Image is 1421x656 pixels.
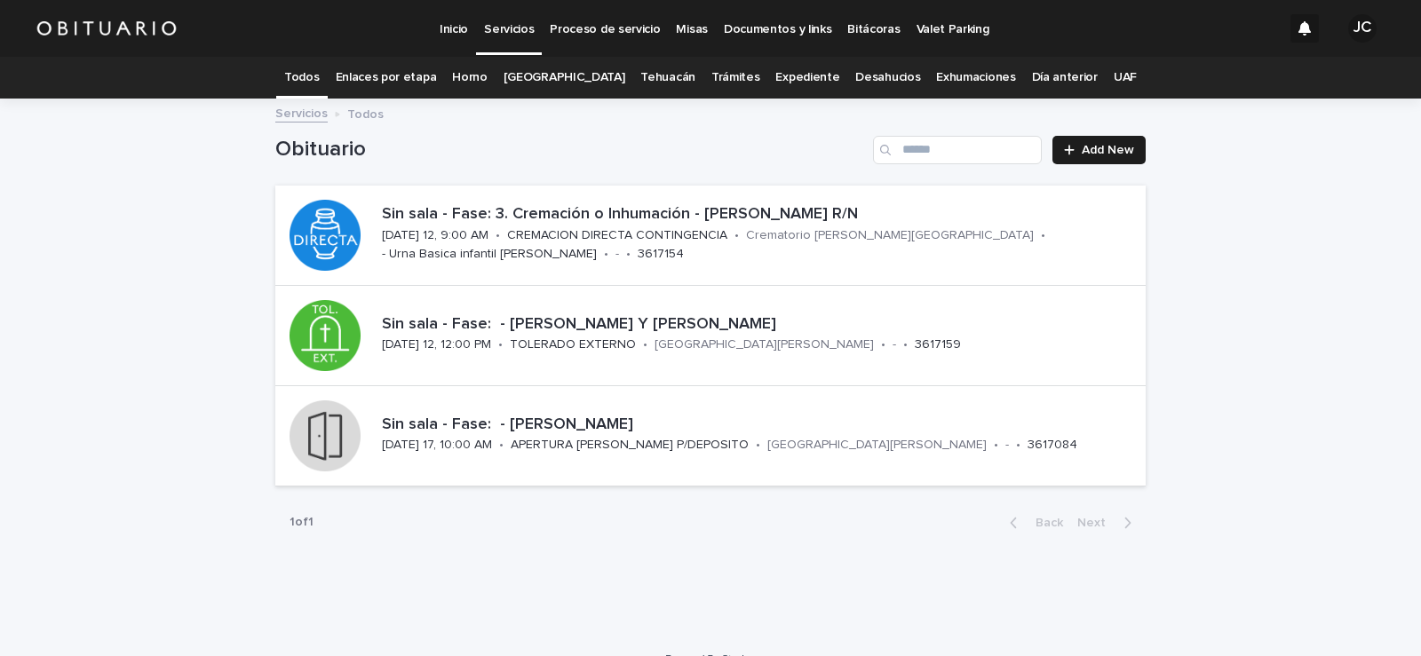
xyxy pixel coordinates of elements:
img: HUM7g2VNRLqGMmR9WVqf [36,11,178,46]
p: - [1005,438,1009,453]
p: • [903,337,908,352]
p: [GEOGRAPHIC_DATA][PERSON_NAME] [767,438,987,453]
p: 1 of 1 [275,501,328,544]
span: Back [1025,517,1063,529]
a: Sin sala - Fase: - [PERSON_NAME] Y [PERSON_NAME][DATE] 12, 12:00 PM•TOLERADO EXTERNO•[GEOGRAPHIC_... [275,286,1146,386]
p: • [498,337,503,352]
a: Tehuacán [640,57,695,99]
p: • [881,337,885,352]
h1: Obituario [275,137,866,162]
a: Trámites [711,57,760,99]
p: APERTURA [PERSON_NAME] P/DEPOSITO [511,438,749,453]
p: [DATE] 12, 9:00 AM [382,228,488,243]
p: • [994,438,998,453]
p: [DATE] 17, 10:00 AM [382,438,492,453]
a: Add New [1052,136,1146,164]
div: JC [1348,14,1377,43]
a: UAF [1114,57,1137,99]
p: - Urna Basica infantil [PERSON_NAME] [382,247,597,262]
a: Desahucios [855,57,920,99]
p: CREMACION DIRECTA CONTINGENCIA [507,228,727,243]
p: Sin sala - Fase: - [PERSON_NAME] Y [PERSON_NAME] [382,315,1139,335]
a: Día anterior [1032,57,1098,99]
p: • [1041,228,1045,243]
a: Sin sala - Fase: - [PERSON_NAME][DATE] 17, 10:00 AM•APERTURA [PERSON_NAME] P/DEPOSITO•[GEOGRAPHIC... [275,386,1146,486]
a: Exhumaciones [936,57,1015,99]
a: Servicios [275,102,328,123]
p: [DATE] 12, 12:00 PM [382,337,491,352]
a: [GEOGRAPHIC_DATA] [504,57,625,99]
p: 3617154 [638,247,684,262]
span: Next [1077,517,1116,529]
p: • [1016,438,1020,453]
p: - [615,247,619,262]
p: • [643,337,647,352]
p: • [604,247,608,262]
p: Sin sala - Fase: - [PERSON_NAME] [382,415,1139,435]
p: • [626,247,631,262]
a: Expediente [775,57,839,99]
p: • [499,438,504,453]
a: Horno [452,57,487,99]
span: Add New [1082,144,1134,156]
p: 3617084 [1028,438,1077,453]
p: Sin sala - Fase: 3. Cremación o Inhumación - [PERSON_NAME] R/N [382,205,1139,225]
a: Enlaces por etapa [336,57,437,99]
button: Next [1070,515,1146,531]
button: Back [996,515,1070,531]
p: • [756,438,760,453]
input: Search [873,136,1042,164]
a: Todos [284,57,319,99]
p: Todos [347,103,384,123]
p: [GEOGRAPHIC_DATA][PERSON_NAME] [655,337,874,352]
p: TOLERADO EXTERNO [510,337,636,352]
p: • [734,228,739,243]
p: 3617159 [915,337,961,352]
p: Crematorio [PERSON_NAME][GEOGRAPHIC_DATA] [746,228,1034,243]
a: Sin sala - Fase: 3. Cremación o Inhumación - [PERSON_NAME] R/N[DATE] 12, 9:00 AM•CREMACION DIRECT... [275,186,1146,286]
p: • [496,228,500,243]
p: - [893,337,896,352]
